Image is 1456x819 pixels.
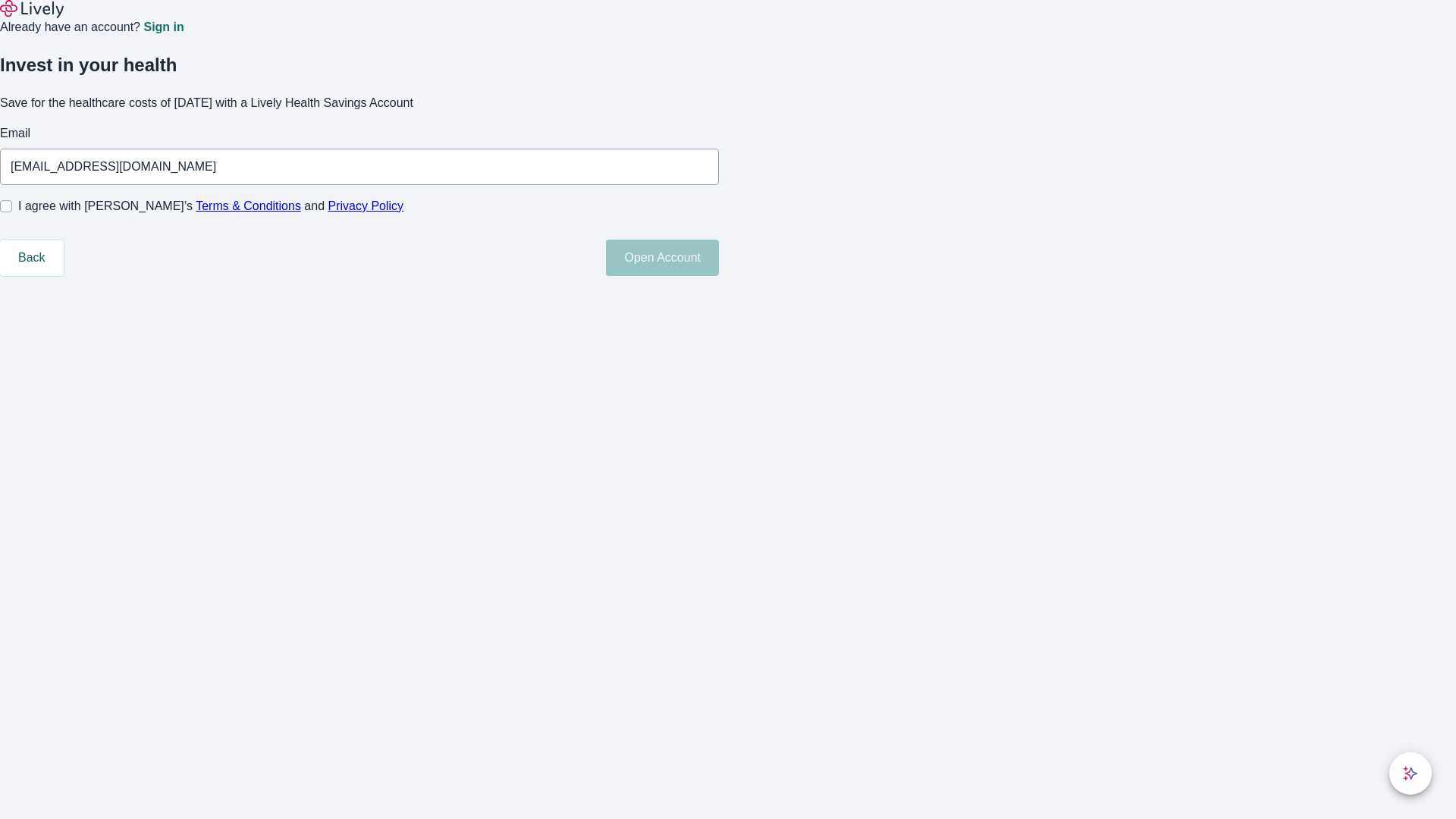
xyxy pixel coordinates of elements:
span: I agree with [PERSON_NAME]’s and [18,197,403,215]
a: Terms & Conditions [196,199,301,212]
button: chat [1389,752,1432,795]
a: Privacy Policy [328,199,404,212]
a: Sign in [143,21,184,33]
svg: Lively AI Assistant [1403,766,1418,781]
